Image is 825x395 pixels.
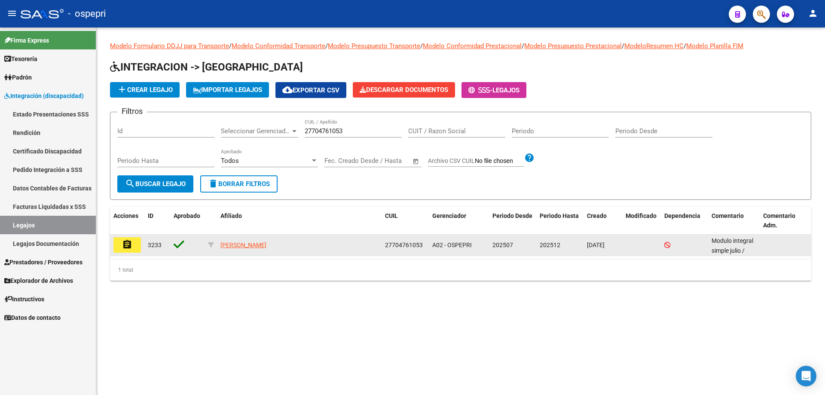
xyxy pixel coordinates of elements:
span: Exportar CSV [282,86,339,94]
button: Open calendar [411,156,421,166]
input: Start date [324,157,352,165]
span: Datos de contacto [4,313,61,322]
a: Modelo Planilla FIM [686,42,743,50]
input: End date [360,157,402,165]
span: Modificado [626,212,657,219]
span: IMPORTAR LEGAJOS [193,86,262,94]
datatable-header-cell: Comentario Adm. [760,207,811,235]
span: Afiliado [220,212,242,219]
span: 202507 [492,242,513,248]
span: ID [148,212,153,219]
datatable-header-cell: Creado [584,207,622,235]
span: Periodo Desde [492,212,532,219]
mat-icon: assignment [122,239,132,250]
span: Borrar Filtros [208,180,270,188]
span: Gerenciador [432,212,466,219]
span: Tesorería [4,54,37,64]
span: Periodo Hasta [540,212,579,219]
span: Integración (discapacidad) [4,91,84,101]
datatable-header-cell: ID [144,207,170,235]
span: 3233 [148,242,162,248]
span: Comentario [712,212,744,219]
span: 27704761053 [385,242,423,248]
button: Borrar Filtros [200,175,278,193]
span: INTEGRACION -> [GEOGRAPHIC_DATA] [110,61,303,73]
a: ModeloResumen HC [624,42,684,50]
input: Archivo CSV CUIL [475,157,524,165]
span: [PERSON_NAME] [220,242,266,248]
div: Open Intercom Messenger [796,366,816,386]
datatable-header-cell: Afiliado [217,207,382,235]
span: Modulo integral simple julio / diciembre 2025 Centro Huincumed [712,237,770,273]
span: Buscar Legajo [125,180,186,188]
datatable-header-cell: Dependencia [661,207,708,235]
datatable-header-cell: CUIL [382,207,429,235]
button: Crear Legajo [110,82,180,98]
span: 202512 [540,242,560,248]
mat-icon: menu [7,8,17,18]
datatable-header-cell: Periodo Hasta [536,207,584,235]
mat-icon: search [125,178,135,189]
span: Padrón [4,73,32,82]
span: - [468,86,492,94]
span: Creado [587,212,607,219]
span: Archivo CSV CUIL [428,157,475,164]
button: Buscar Legajo [117,175,193,193]
datatable-header-cell: Modificado [622,207,661,235]
datatable-header-cell: Acciones [110,207,144,235]
span: Comentario Adm. [763,212,795,229]
span: Firma Express [4,36,49,45]
button: IMPORTAR LEGAJOS [186,82,269,98]
span: Todos [221,157,239,165]
mat-icon: add [117,84,127,95]
a: Modelo Conformidad Prestacional [423,42,522,50]
datatable-header-cell: Gerenciador [429,207,489,235]
button: Descargar Documentos [353,82,455,98]
mat-icon: person [808,8,818,18]
h3: Filtros [117,105,147,117]
a: Modelo Conformidad Transporte [232,42,325,50]
a: Modelo Formulario DDJJ para Transporte [110,42,229,50]
span: CUIL [385,212,398,219]
div: 1 total [110,259,811,281]
div: / / / / / / [110,41,811,281]
span: - ospepri [68,4,106,23]
span: Descargar Documentos [360,86,448,94]
mat-icon: help [524,153,535,163]
a: Modelo Presupuesto Prestacional [524,42,622,50]
datatable-header-cell: Periodo Desde [489,207,536,235]
span: A02 - OSPEPRI [432,242,472,248]
mat-icon: cloud_download [282,85,293,95]
span: Dependencia [664,212,700,219]
span: Legajos [492,86,519,94]
span: [DATE] [587,242,605,248]
mat-icon: delete [208,178,218,189]
button: -Legajos [461,82,526,98]
button: Exportar CSV [275,82,346,98]
span: Explorador de Archivos [4,276,73,285]
span: Prestadores / Proveedores [4,257,82,267]
span: Seleccionar Gerenciador [221,127,290,135]
datatable-header-cell: Comentario [708,207,760,235]
span: Acciones [113,212,138,219]
datatable-header-cell: Aprobado [170,207,205,235]
span: Crear Legajo [117,86,173,94]
span: Aprobado [174,212,200,219]
span: Instructivos [4,294,44,304]
a: Modelo Presupuesto Transporte [328,42,420,50]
